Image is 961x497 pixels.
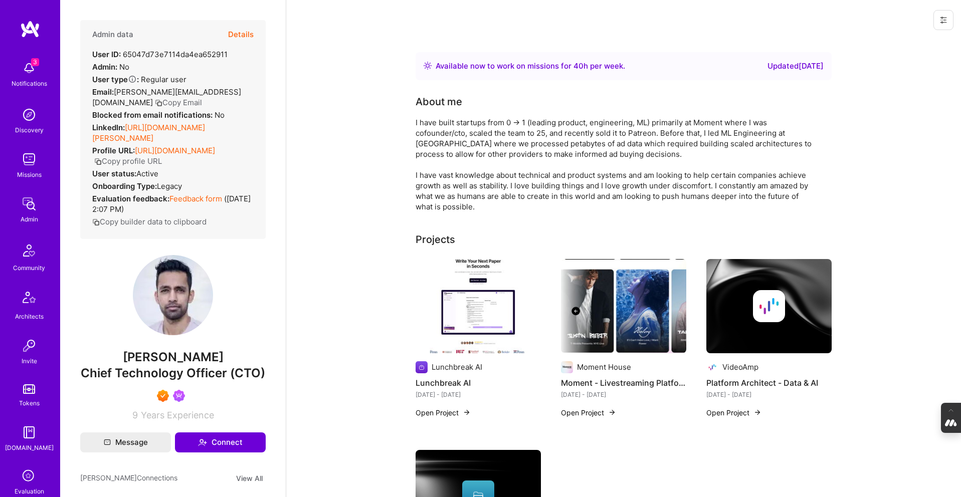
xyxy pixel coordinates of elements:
[15,486,44,496] div: Evaluation
[92,30,133,39] h4: Admin data
[20,467,39,486] i: icon SelectionTeam
[141,410,214,420] span: Years Experience
[424,62,432,70] img: Availability
[416,361,428,373] img: Company logo
[20,20,40,38] img: logo
[416,94,462,109] div: About me
[432,362,482,372] div: Lunchbreak AI
[23,384,35,394] img: tokens
[135,146,215,155] a: [URL][DOMAIN_NAME]
[608,408,616,416] img: arrow-right
[80,350,266,365] span: [PERSON_NAME]
[136,169,158,178] span: Active
[92,50,121,59] strong: User ID:
[561,376,686,389] h4: Moment - Livestreaming Platform for Creators
[155,99,162,107] i: icon Copy
[92,62,117,72] strong: Admin:
[561,259,686,353] img: Moment - Livestreaming Platform for Creators
[92,169,136,178] strong: User status:
[157,181,182,191] span: legacy
[436,60,625,72] div: Available now to work on missions for h per week .
[21,214,38,224] div: Admin
[92,62,129,72] div: No
[19,58,39,78] img: bell
[169,194,222,203] a: Feedback form
[12,78,47,89] div: Notifications
[19,422,39,442] img: guide book
[561,407,616,418] button: Open Project
[767,60,824,72] div: Updated [DATE]
[31,58,39,66] span: 3
[228,20,254,49] button: Details
[416,376,541,389] h4: Lunchbreak AI
[94,156,162,166] button: Copy profile URL
[17,238,41,263] img: Community
[132,410,138,420] span: 9
[155,97,202,108] button: Copy Email
[15,311,44,322] div: Architects
[94,158,102,165] i: icon Copy
[92,181,157,191] strong: Onboarding Type:
[706,361,718,373] img: Company logo
[17,169,42,180] div: Missions
[13,263,45,273] div: Community
[561,389,686,400] div: [DATE] - [DATE]
[173,390,185,402] img: Been on Mission
[80,432,171,452] button: Message
[92,75,139,84] strong: User type :
[19,105,39,125] img: discovery
[706,376,832,389] h4: Platform Architect - Data & AI
[22,356,37,366] div: Invite
[577,362,631,372] div: Moment House
[175,432,266,452] button: Connect
[706,407,761,418] button: Open Project
[233,472,266,484] button: View All
[19,336,39,356] img: Invite
[80,472,177,484] span: [PERSON_NAME] Connections
[92,193,254,214] div: ( [DATE] 2:07 PM )
[92,146,135,155] strong: Profile URL:
[92,74,186,85] div: Regular user
[416,232,455,247] div: Projects
[81,366,265,380] span: Chief Technology Officer (CTO)
[463,408,471,416] img: arrow-right
[92,123,125,132] strong: LinkedIn:
[416,389,541,400] div: [DATE] - [DATE]
[128,75,137,84] i: Help
[19,149,39,169] img: teamwork
[92,110,215,120] strong: Blocked from email notifications:
[561,361,573,373] img: Company logo
[92,49,228,60] div: 65047d73e7114da4ea652911
[198,438,207,447] i: icon Connect
[92,87,241,107] span: [PERSON_NAME][EMAIL_ADDRESS][DOMAIN_NAME]
[722,362,758,372] div: VideoAmp
[706,389,832,400] div: [DATE] - [DATE]
[92,218,100,226] i: icon Copy
[19,194,39,214] img: admin teamwork
[753,290,785,322] img: Company logo
[706,259,832,353] img: cover
[92,110,225,120] div: No
[573,61,584,71] span: 40
[92,194,169,203] strong: Evaluation feedback:
[104,439,111,446] i: icon Mail
[416,259,541,353] img: Lunchbreak AI
[15,125,44,135] div: Discovery
[133,255,213,335] img: User Avatar
[416,407,471,418] button: Open Project
[5,442,54,453] div: [DOMAIN_NAME]
[92,87,114,97] strong: Email:
[753,408,761,416] img: arrow-right
[157,390,169,402] img: Exceptional A.Teamer
[92,216,207,227] button: Copy builder data to clipboard
[416,117,817,212] div: I have built startups from 0 -> 1 (leading product, engineering, ML) primarily at Moment where I ...
[19,398,40,408] div: Tokens
[17,287,41,311] img: Architects
[92,123,205,143] a: [URL][DOMAIN_NAME][PERSON_NAME]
